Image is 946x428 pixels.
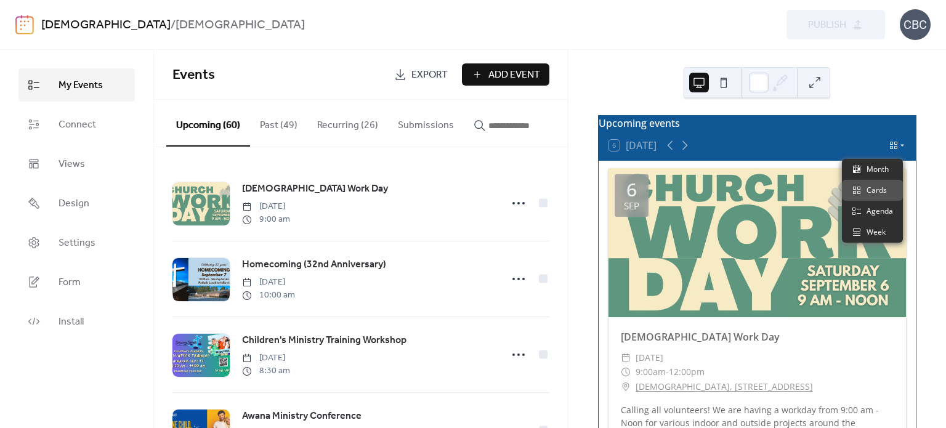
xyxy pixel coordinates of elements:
[41,14,171,37] a: [DEMOGRAPHIC_DATA]
[242,365,290,378] span: 8:30 am
[18,108,135,141] a: Connect
[385,63,457,86] a: Export
[18,187,135,220] a: Design
[411,68,448,83] span: Export
[307,100,388,145] button: Recurring (26)
[242,289,295,302] span: 10:00 am
[867,185,887,196] span: Cards
[18,147,135,180] a: Views
[171,14,176,37] b: /
[18,305,135,338] a: Install
[59,196,89,211] span: Design
[388,100,464,145] button: Submissions
[624,201,639,211] div: Sep
[242,181,388,197] a: [DEMOGRAPHIC_DATA] Work Day
[242,257,386,272] span: Homecoming (32nd Anniversary)
[18,68,135,102] a: My Events
[18,265,135,299] a: Form
[172,62,215,89] span: Events
[900,9,931,40] div: CBC
[59,315,84,329] span: Install
[867,206,893,217] span: Agenda
[242,409,362,424] span: Awana Ministry Conference
[488,68,540,83] span: Add Event
[666,365,669,379] span: -
[242,200,290,213] span: [DATE]
[242,257,386,273] a: Homecoming (32nd Anniversary)
[621,350,631,365] div: ​
[250,100,307,145] button: Past (49)
[636,365,666,379] span: 9:00am
[599,116,916,131] div: Upcoming events
[636,379,813,394] a: [DEMOGRAPHIC_DATA], [STREET_ADDRESS]
[242,333,406,349] a: Children's Ministry Training Workshop
[59,236,95,251] span: Settings
[462,63,549,86] button: Add Event
[59,118,96,132] span: Connect
[621,379,631,394] div: ​
[669,365,705,379] span: 12:00pm
[18,226,135,259] a: Settings
[15,15,34,34] img: logo
[176,14,305,37] b: [DEMOGRAPHIC_DATA]
[636,350,663,365] span: [DATE]
[242,352,290,365] span: [DATE]
[59,275,81,290] span: Form
[626,180,637,199] div: 6
[608,329,906,344] div: [DEMOGRAPHIC_DATA] Work Day
[242,276,295,289] span: [DATE]
[59,78,103,93] span: My Events
[242,333,406,348] span: Children's Ministry Training Workshop
[242,213,290,226] span: 9:00 am
[867,164,889,175] span: Month
[867,227,886,238] span: Week
[166,100,250,147] button: Upcoming (60)
[621,365,631,379] div: ​
[59,157,85,172] span: Views
[242,182,388,196] span: [DEMOGRAPHIC_DATA] Work Day
[242,408,362,424] a: Awana Ministry Conference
